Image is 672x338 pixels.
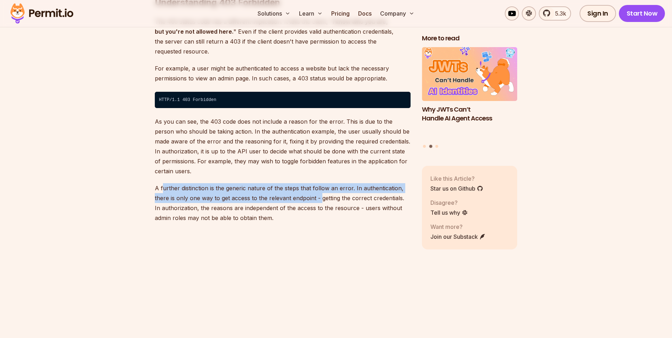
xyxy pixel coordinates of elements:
a: Star us on Github [430,184,483,192]
button: Go to slide 3 [435,145,438,147]
span: 5.3k [551,9,566,18]
button: Company [377,6,417,21]
div: Posts [422,47,518,149]
p: As you can see, the 403 code does not include a reason for the error. This is due to the person w... [155,117,411,176]
p: Like this Article? [430,174,483,182]
a: Start Now [619,5,665,22]
button: Go to slide 1 [423,145,426,147]
img: Permit logo [7,1,77,26]
p: Want more? [430,222,486,231]
a: Tell us why [430,208,468,216]
button: Learn [296,6,326,21]
a: 5.3k [539,6,571,21]
p: For example, a user might be authenticated to access a website but lack the necessary permissions... [155,63,411,83]
p: A further distinction is the generic nature of the steps that follow an error. In authentication,... [155,183,411,223]
a: Why JWTs Can’t Handle AI Agent AccessWhy JWTs Can’t Handle AI Agent Access [422,47,518,140]
code: HTTP/1.1 403 Forbidden [155,92,411,108]
button: Go to slide 2 [429,145,432,148]
img: Why JWTs Can’t Handle AI Agent Access [422,47,518,101]
h2: More to read [422,34,518,43]
a: Docs [355,6,374,21]
iframe: https://lu.ma/embed/calendar/cal-osivJJtYL9hKgx6/events [155,230,367,336]
a: Pricing [328,6,352,21]
button: Solutions [255,6,293,21]
h3: Why JWTs Can’t Handle AI Agent Access [422,105,518,123]
p: Disagree? [430,198,468,207]
li: 2 of 3 [422,47,518,140]
p: The 403 status code has a different implication. It tells the client, " " Even if the client prov... [155,17,411,56]
a: Sign In [580,5,616,22]
a: Join our Substack [430,232,486,241]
